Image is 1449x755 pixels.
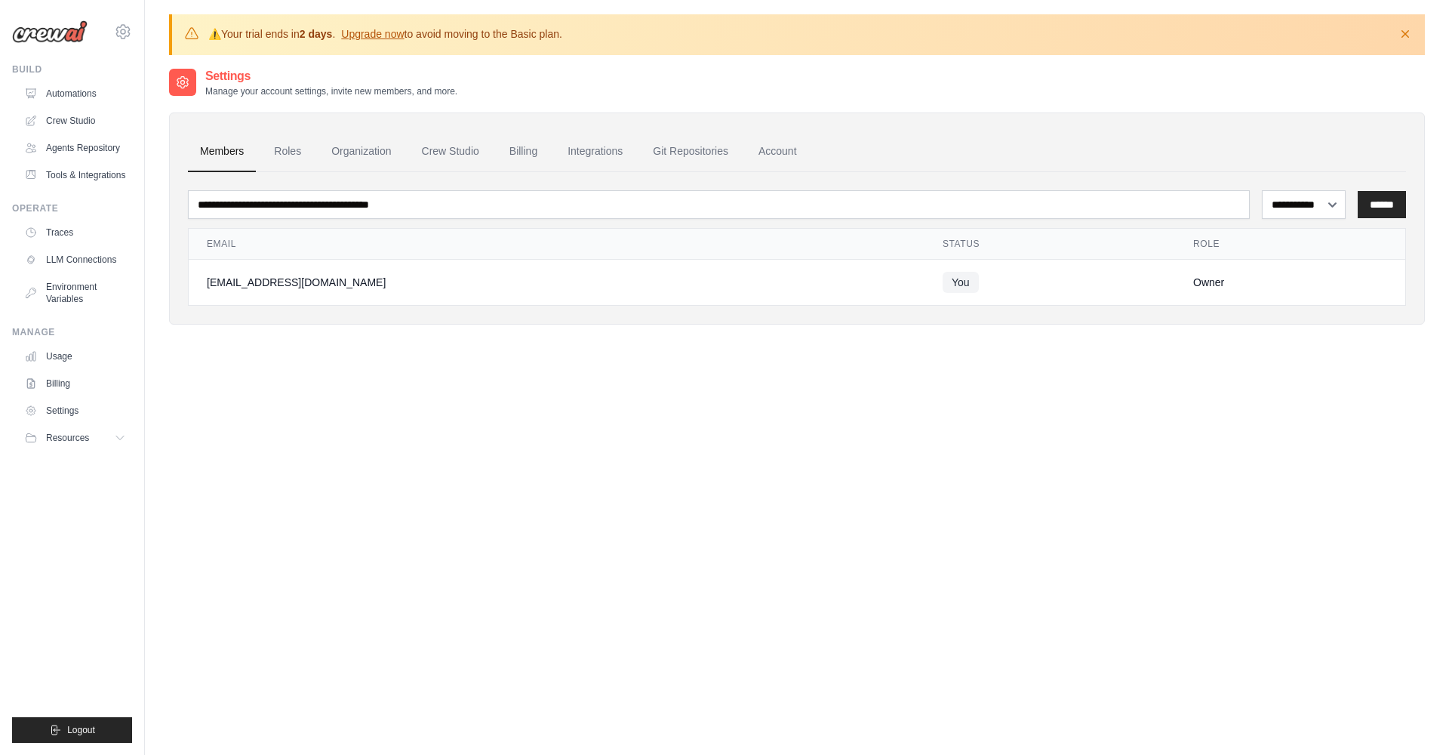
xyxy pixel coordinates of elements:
[555,131,635,172] a: Integrations
[208,26,562,42] p: Your trial ends in . to avoid moving to the Basic plan.
[262,131,313,172] a: Roles
[18,426,132,450] button: Resources
[18,275,132,311] a: Environment Variables
[18,220,132,245] a: Traces
[18,344,132,368] a: Usage
[12,717,132,743] button: Logout
[18,109,132,133] a: Crew Studio
[189,229,924,260] th: Email
[300,28,333,40] strong: 2 days
[746,131,809,172] a: Account
[1175,229,1405,260] th: Role
[207,275,906,290] div: [EMAIL_ADDRESS][DOMAIN_NAME]
[1193,275,1387,290] div: Owner
[18,163,132,187] a: Tools & Integrations
[924,229,1175,260] th: Status
[67,724,95,736] span: Logout
[18,248,132,272] a: LLM Connections
[12,326,132,338] div: Manage
[12,20,88,43] img: Logo
[46,432,89,444] span: Resources
[188,131,256,172] a: Members
[341,28,404,40] a: Upgrade now
[18,371,132,396] a: Billing
[410,131,491,172] a: Crew Studio
[18,136,132,160] a: Agents Repository
[12,202,132,214] div: Operate
[205,67,457,85] h2: Settings
[497,131,549,172] a: Billing
[943,272,979,293] span: You
[18,399,132,423] a: Settings
[18,82,132,106] a: Automations
[641,131,740,172] a: Git Repositories
[205,85,457,97] p: Manage your account settings, invite new members, and more.
[319,131,403,172] a: Organization
[12,63,132,75] div: Build
[208,28,221,40] strong: ⚠️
